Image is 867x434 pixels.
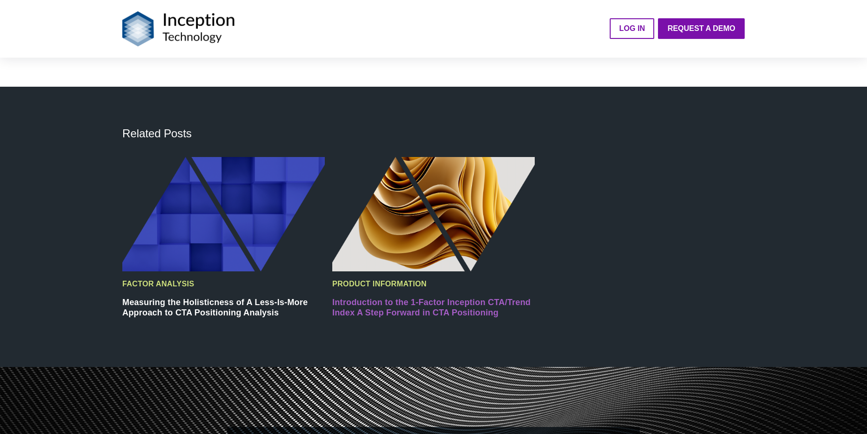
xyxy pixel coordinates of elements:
[122,298,308,318] a: Measuring the Holisticness of A Less-Is-More Approach to CTA Positioning Analysis
[610,18,654,39] a: LOG IN
[122,11,235,46] img: Logo
[667,24,735,32] strong: Request a Demo
[122,280,194,288] span: Factor Analysis
[332,298,531,318] a: Introduction to the 1-Factor Inception CTA/Trend Index A Step Forward in CTA Positioning
[658,18,745,39] a: Request a Demo
[619,24,645,32] strong: LOG IN
[122,127,745,140] h5: Related Posts
[332,280,426,288] span: Product Information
